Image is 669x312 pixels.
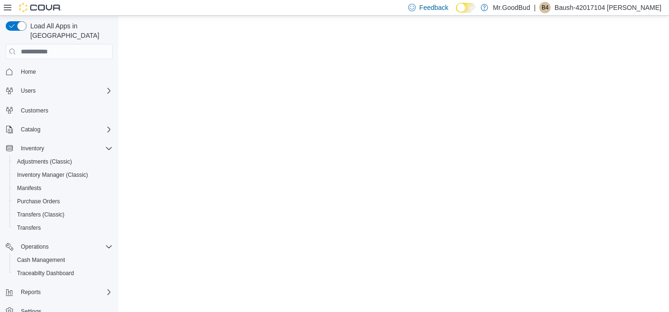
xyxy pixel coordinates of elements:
[13,254,69,266] a: Cash Management
[13,268,78,279] a: Traceabilty Dashboard
[17,269,74,277] span: Traceabilty Dashboard
[9,267,116,280] button: Traceabilty Dashboard
[17,286,45,298] button: Reports
[17,171,88,179] span: Inventory Manager (Classic)
[17,224,41,232] span: Transfers
[13,222,113,234] span: Transfers
[21,288,41,296] span: Reports
[2,123,116,136] button: Catalog
[17,184,41,192] span: Manifests
[17,66,113,78] span: Home
[534,2,536,13] p: |
[17,143,113,154] span: Inventory
[17,286,113,298] span: Reports
[17,66,40,78] a: Home
[17,211,64,218] span: Transfers (Classic)
[21,68,36,76] span: Home
[554,2,661,13] p: Baush-42017104 [PERSON_NAME]
[17,105,52,116] a: Customers
[9,155,116,168] button: Adjustments (Classic)
[13,156,76,167] a: Adjustments (Classic)
[9,221,116,234] button: Transfers
[9,195,116,208] button: Purchase Orders
[13,268,113,279] span: Traceabilty Dashboard
[17,124,44,135] button: Catalog
[17,158,72,165] span: Adjustments (Classic)
[17,104,113,116] span: Customers
[2,142,116,155] button: Inventory
[21,243,49,251] span: Operations
[9,208,116,221] button: Transfers (Classic)
[493,2,530,13] p: Mr.GoodBud
[13,209,113,220] span: Transfers (Classic)
[9,168,116,182] button: Inventory Manager (Classic)
[13,222,45,234] a: Transfers
[13,169,92,181] a: Inventory Manager (Classic)
[13,156,113,167] span: Adjustments (Classic)
[456,3,476,13] input: Dark Mode
[2,240,116,253] button: Operations
[17,85,113,96] span: Users
[9,182,116,195] button: Manifests
[19,3,62,12] img: Cova
[13,182,45,194] a: Manifests
[17,124,113,135] span: Catalog
[13,196,64,207] a: Purchase Orders
[17,85,39,96] button: Users
[542,2,549,13] span: B4
[17,241,113,252] span: Operations
[2,286,116,299] button: Reports
[21,87,36,95] span: Users
[17,143,48,154] button: Inventory
[17,256,65,264] span: Cash Management
[419,3,448,12] span: Feedback
[13,254,113,266] span: Cash Management
[2,103,116,117] button: Customers
[9,253,116,267] button: Cash Management
[13,209,68,220] a: Transfers (Classic)
[539,2,551,13] div: Baush-42017104 Richardson
[13,169,113,181] span: Inventory Manager (Classic)
[27,21,113,40] span: Load All Apps in [GEOGRAPHIC_DATA]
[17,241,53,252] button: Operations
[13,182,113,194] span: Manifests
[2,65,116,78] button: Home
[21,126,40,133] span: Catalog
[21,145,44,152] span: Inventory
[17,198,60,205] span: Purchase Orders
[21,107,48,114] span: Customers
[2,84,116,97] button: Users
[13,196,113,207] span: Purchase Orders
